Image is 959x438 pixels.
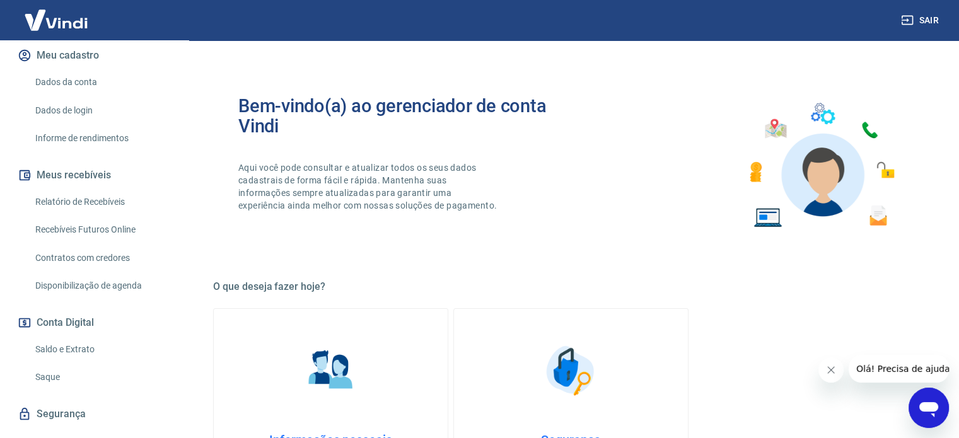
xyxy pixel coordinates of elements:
[299,339,363,402] img: Informações pessoais
[30,69,173,95] a: Dados da conta
[15,161,173,189] button: Meus recebíveis
[238,161,499,212] p: Aqui você pode consultar e atualizar todos os seus dados cadastrais de forma fácil e rápida. Mant...
[30,273,173,299] a: Disponibilização de agenda
[818,357,844,383] iframe: Fechar mensagem
[30,98,173,124] a: Dados de login
[15,400,173,428] a: Segurança
[15,309,173,337] button: Conta Digital
[30,245,173,271] a: Contratos com credores
[238,96,571,136] h2: Bem-vindo(a) ao gerenciador de conta Vindi
[849,355,949,383] iframe: Mensagem da empresa
[213,280,929,293] h5: O que deseja fazer hoje?
[898,9,944,32] button: Sair
[30,364,173,390] a: Saque
[540,339,603,402] img: Segurança
[738,96,904,235] img: Imagem de um avatar masculino com diversos icones exemplificando as funcionalidades do gerenciado...
[909,388,949,428] iframe: Botão para abrir a janela de mensagens
[15,42,173,69] button: Meu cadastro
[30,125,173,151] a: Informe de rendimentos
[8,9,106,19] span: Olá! Precisa de ajuda?
[30,189,173,215] a: Relatório de Recebíveis
[30,217,173,243] a: Recebíveis Futuros Online
[15,1,97,39] img: Vindi
[30,337,173,362] a: Saldo e Extrato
